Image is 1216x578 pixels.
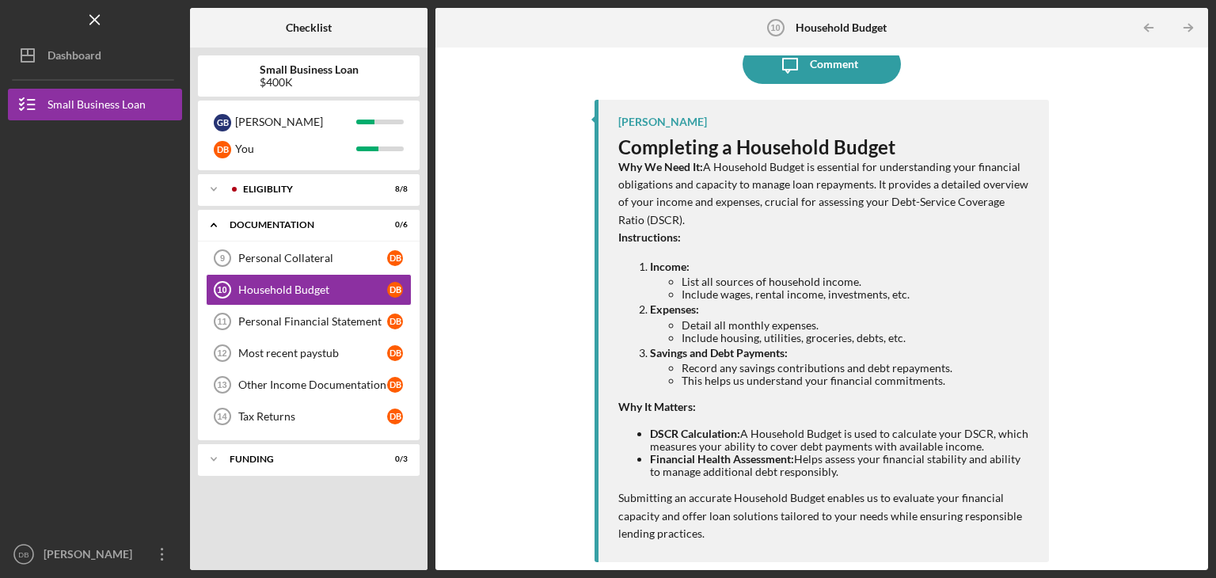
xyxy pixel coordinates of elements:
strong: Savings and Debt Payments: [650,346,788,359]
div: Most recent paystub [238,347,387,359]
strong: Why It Matters: [618,400,696,413]
div: D B [214,141,231,158]
p: A Household Budget is essential for understanding your financial obligations and capacity to mana... [618,158,1033,230]
a: 12Most recent paystubDB [206,337,412,369]
div: You [235,135,356,162]
button: Small Business Loan [8,89,182,120]
div: 0 / 6 [379,220,408,230]
a: 14Tax ReturnsDB [206,401,412,432]
strong: DSCR Calculation: [650,427,740,440]
div: Other Income Documentation [238,378,387,391]
div: D B [387,345,403,361]
strong: Instructions: [618,230,681,244]
tspan: 9 [220,253,225,263]
p: Submitting an accurate Household Budget enables us to evaluate your financial capacity and offer ... [618,489,1033,542]
a: 13Other Income DocumentationDB [206,369,412,401]
div: Funding [230,454,368,464]
button: Dashboard [8,40,182,71]
tspan: 14 [217,412,227,421]
strong: Expenses: [650,302,699,316]
li: Include housing, utilities, groceries, debts, etc. [682,332,1033,344]
tspan: 12 [217,348,226,358]
button: Comment [743,44,901,84]
div: Small Business Loan [47,89,146,124]
div: Personal Collateral [238,252,387,264]
tspan: 10 [771,23,781,32]
button: DB[PERSON_NAME] [8,538,182,570]
div: Comment [810,44,858,84]
tspan: 11 [217,317,226,326]
h3: Completing a Household Budget [618,136,1033,158]
strong: Why We Need It: [618,160,703,173]
b: Small Business Loan [260,63,359,76]
li: Record any savings contributions and debt repayments. [682,362,1033,375]
div: Eligiblity [243,184,368,194]
li: A Household Budget is used to calculate your DSCR, which measures your ability to cover debt paym... [650,428,1033,453]
div: D B [387,250,403,266]
div: 8 / 8 [379,184,408,194]
li: List all sources of household income. [682,276,1033,288]
text: DB [18,550,28,559]
strong: Financial Health Assessment: [650,452,794,466]
div: G B [214,114,231,131]
div: [PERSON_NAME] [40,538,142,574]
tspan: 13 [217,380,226,390]
div: D B [387,314,403,329]
li: Helps assess your financial stability and ability to manage additional debt responsibly. [650,453,1033,478]
div: D B [387,377,403,393]
div: 0 / 3 [379,454,408,464]
div: [PERSON_NAME] [618,116,707,128]
div: [PERSON_NAME] [235,108,356,135]
div: D B [387,409,403,424]
li: This helps us understand your financial commitments. [682,375,1033,387]
li: Detail all monthly expenses. [682,319,1033,332]
tspan: 10 [217,285,226,295]
div: Personal Financial Statement [238,315,387,328]
b: Household Budget [796,21,887,34]
a: 9Personal CollateralDB [206,242,412,274]
div: Household Budget [238,283,387,296]
li: Include wages, rental income, investments, etc. [682,288,1033,301]
div: D B [387,282,403,298]
a: 11Personal Financial StatementDB [206,306,412,337]
div: $400K [260,76,359,89]
strong: Income: [650,260,690,273]
div: Documentation [230,220,368,230]
div: Tax Returns [238,410,387,423]
div: Dashboard [47,40,101,75]
a: 10Household BudgetDB [206,274,412,306]
b: Checklist [286,21,332,34]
